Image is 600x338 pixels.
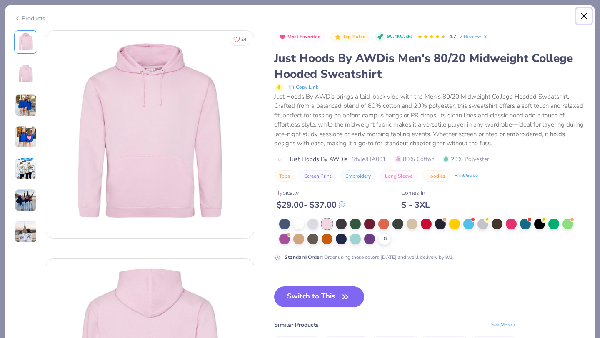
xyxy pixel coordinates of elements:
span: Just Hoods By AWDis [290,155,347,164]
div: 4.7 Stars [417,30,446,44]
button: Tops [274,170,295,182]
div: Just Hoods By AWDis brings a laid-back vibe with the Men's 80/20 Midweight College Hooded Sweatsh... [274,92,586,148]
img: User generated content [15,94,37,117]
button: Like [230,33,250,45]
div: Just Hoods By AWDis Men's 80/20 Midweight College Hooded Sweatshirt [274,50,586,82]
img: Most Favorited sort [279,34,286,40]
span: 90.4K Clicks [387,33,412,40]
button: Close [576,8,592,24]
button: copy to clipboard [286,82,321,92]
span: Style JHA001 [352,155,386,164]
div: Similar Products [274,321,319,329]
div: See More [491,321,517,328]
span: 4.7 [449,33,456,40]
button: Badge Button [275,32,325,42]
a: 7 Reviews [460,33,488,40]
button: Screen Print [299,170,336,182]
img: Top Rated sort [335,34,341,40]
div: Comes In [401,189,430,197]
img: User generated content [15,221,37,243]
strong: Standard Order : [285,254,323,261]
span: Top Rated [343,35,366,39]
span: 20% Polyester [443,155,489,164]
div: S - 3XL [401,200,430,210]
img: User generated content [15,126,37,148]
span: Most Favorited [287,35,321,39]
div: Typically [277,189,345,197]
span: 80% Cotton [395,155,435,164]
div: Print Guide [455,172,478,179]
img: User generated content [15,157,37,180]
img: Back [16,64,36,84]
button: Long Sleeve [380,170,417,182]
div: Order using these colors [DATE] and we’ll delivery by 9/1. [285,253,454,261]
div: Products [14,14,45,23]
button: Badge Button [330,32,370,42]
img: Front [46,31,254,238]
button: Hoodies [422,170,450,182]
div: $ 29.00 - $ 37.00 [277,200,345,210]
img: Front [16,32,36,52]
button: Embroidery [340,170,376,182]
button: Switch to This [274,286,365,307]
img: User generated content [15,189,37,211]
span: 24 [241,37,246,42]
img: brand logo [274,156,285,163]
span: + 18 [381,236,387,242]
